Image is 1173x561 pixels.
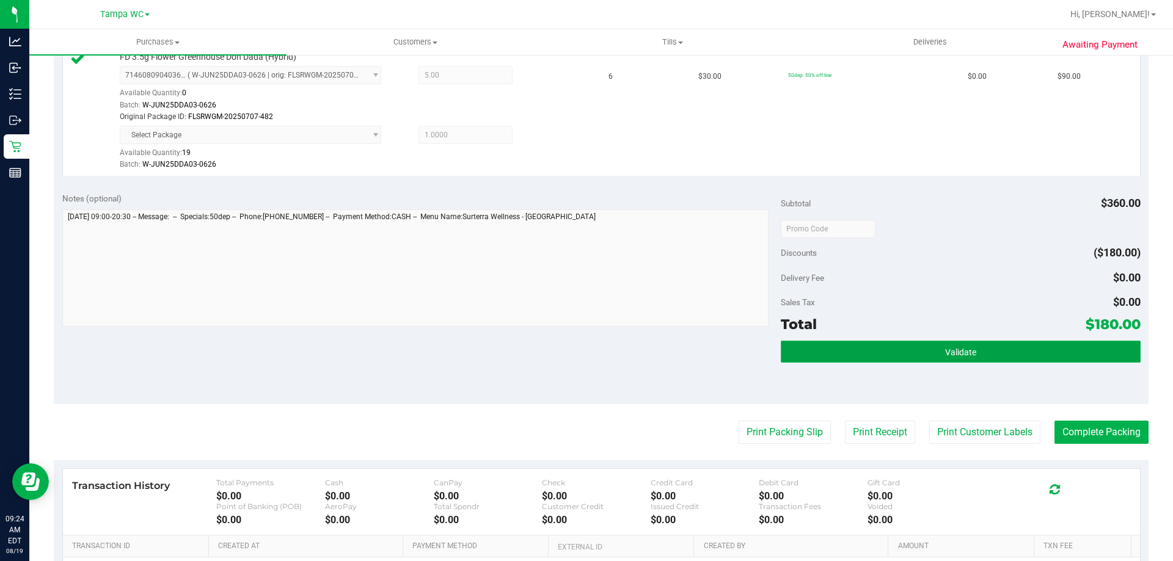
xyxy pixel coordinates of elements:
span: Batch: [120,160,141,168]
span: $0.00 [1113,271,1141,284]
span: $0.00 [968,71,987,82]
div: $0.00 [542,490,651,502]
div: $0.00 [868,514,976,526]
div: $0.00 [216,514,325,526]
div: Transaction Fees [759,502,868,511]
div: Total Payments [216,478,325,487]
span: Subtotal [781,198,811,208]
div: $0.00 [542,514,651,526]
a: Customers [287,29,544,55]
p: 09:24 AM EDT [5,513,24,546]
a: Amount [898,541,1029,551]
span: 0 [182,89,186,97]
span: Notes (optional) [62,194,122,203]
span: W-JUN25DDA03-0626 [142,160,216,168]
div: Credit Card [651,478,759,487]
th: External ID [548,535,693,557]
a: Txn Fee [1043,541,1126,551]
div: $0.00 [759,490,868,502]
div: Available Quantity: [120,84,395,108]
span: Total [781,316,817,333]
span: $0.00 [1113,295,1141,308]
div: $0.00 [868,490,976,502]
inline-svg: Outbound [9,114,21,126]
div: Check [542,478,651,487]
span: Original Package ID: [120,112,186,121]
span: Customers [287,37,543,48]
span: Hi, [PERSON_NAME]! [1070,9,1150,19]
span: Batch: [120,101,141,109]
a: Purchases [29,29,287,55]
span: FLSRWGM-20250707-482 [188,112,273,121]
span: FD 3.5g Flower Greenhouse Don Dada (Hybrid) [120,51,296,63]
div: CanPay [434,478,543,487]
span: Discounts [781,242,817,264]
button: Complete Packing [1054,421,1149,444]
div: $0.00 [651,514,759,526]
div: Issued Credit [651,502,759,511]
span: 6 [608,71,613,82]
div: $0.00 [325,514,434,526]
span: 19 [182,148,191,157]
div: $0.00 [759,514,868,526]
a: Created By [704,541,883,551]
div: Point of Banking (POB) [216,502,325,511]
span: Deliveries [897,37,963,48]
span: $180.00 [1086,316,1141,333]
button: Print Receipt [845,421,915,444]
div: AeroPay [325,502,434,511]
a: Tills [544,29,801,55]
div: Customer Credit [542,502,651,511]
a: Created At [218,541,398,551]
span: $360.00 [1101,197,1141,209]
span: $30.00 [698,71,722,82]
div: Total Spendr [434,502,543,511]
a: Transaction ID [72,541,204,551]
span: Delivery Fee [781,273,824,283]
span: ($180.00) [1094,246,1141,259]
div: $0.00 [651,490,759,502]
div: $0.00 [216,490,325,502]
a: Deliveries [802,29,1059,55]
iframe: Resource center [12,463,49,500]
inline-svg: Analytics [9,35,21,48]
div: $0.00 [434,490,543,502]
div: $0.00 [325,490,434,502]
div: Voided [868,502,976,511]
span: Purchases [29,37,287,48]
span: Awaiting Payment [1062,38,1138,52]
div: Gift Card [868,478,976,487]
div: Debit Card [759,478,868,487]
span: Validate [945,347,976,357]
span: Tampa WC [100,9,144,20]
button: Validate [781,341,1140,363]
inline-svg: Inbound [9,62,21,74]
inline-svg: Reports [9,167,21,179]
button: Print Customer Labels [929,421,1040,444]
span: $90.00 [1058,71,1081,82]
div: $0.00 [434,514,543,526]
input: Promo Code [781,220,875,238]
span: Tills [544,37,800,48]
p: 08/19 [5,546,24,556]
div: Cash [325,478,434,487]
button: Print Packing Slip [739,421,831,444]
div: Available Quantity: [120,144,395,168]
inline-svg: Inventory [9,88,21,100]
span: 50dep: 50% off line [788,72,831,78]
span: W-JUN25DDA03-0626 [142,101,216,109]
a: Payment Method [412,541,544,551]
span: Sales Tax [781,297,815,307]
inline-svg: Retail [9,140,21,153]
